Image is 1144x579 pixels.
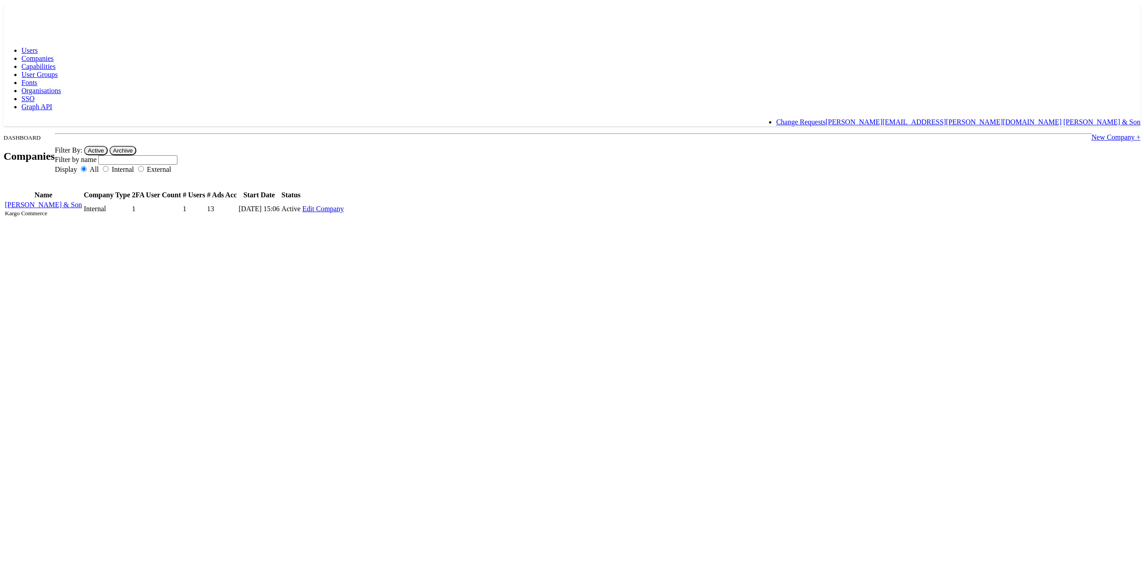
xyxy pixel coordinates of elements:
a: User Groups [21,71,58,78]
label: All [90,166,99,173]
th: Name [4,191,82,200]
a: [PERSON_NAME] & Son [5,201,82,209]
span: Active [282,205,301,213]
a: Graph API [21,103,52,111]
label: Filter By: [55,146,83,154]
label: Internal [112,166,134,173]
a: Companies [21,55,54,62]
button: Active [84,146,107,155]
td: Internal [83,200,130,217]
td: 13 [206,200,237,217]
h2: Companies [4,150,55,162]
small: Kargo Commerce [5,210,47,217]
label: Display [55,166,77,173]
th: # Ads Acc [206,191,237,200]
label: External [147,166,171,173]
a: SSO [21,95,34,102]
th: Company Type [83,191,130,200]
td: 1 [182,200,206,217]
th: Start Date [238,191,280,200]
button: Archive [109,146,136,155]
th: 2FA User Count [131,191,181,200]
a: [PERSON_NAME][EMAIL_ADDRESS][PERSON_NAME][DOMAIN_NAME] [826,118,1062,126]
a: Users [21,47,38,54]
td: 1 [131,200,181,217]
a: Edit Company [303,205,344,213]
td: [DATE] 15:06 [238,200,280,217]
a: Change Requests [776,118,826,126]
a: Organisations [21,87,61,94]
a: Capabilities [21,63,55,70]
small: DASHBOARD [4,134,41,141]
span: Filter by name [55,156,97,163]
th: # Users [182,191,206,200]
a: [PERSON_NAME] & Son [1064,118,1140,126]
a: Fonts [21,79,38,86]
th: Status [281,191,301,200]
a: New Company + [1092,133,1140,141]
